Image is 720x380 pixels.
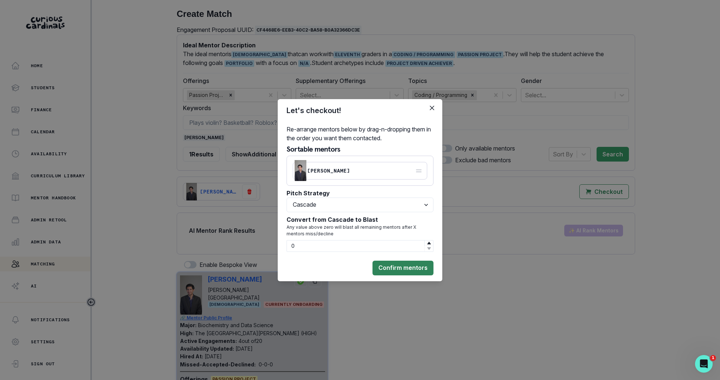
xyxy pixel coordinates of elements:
[295,160,306,181] img: Picture of Syed Hassan Bukhari
[287,224,433,240] p: Any value above zero will blast all remaining mentors after X mentors miss/decline
[287,145,433,156] p: Sortable mentors
[426,102,438,114] button: Close
[710,355,716,361] span: 1
[278,99,442,122] header: Let's checkout!
[287,189,433,198] p: Pitch Strategy
[372,261,433,275] button: Confirm mentors
[307,168,350,174] p: [PERSON_NAME]
[287,125,433,145] p: Re-arrange mentors below by drag-n-dropping them in the order you want them contacted.
[287,215,433,224] p: Convert from Cascade to Blast
[293,162,427,180] div: Picture of Syed Hassan Bukhari[PERSON_NAME]
[695,355,713,373] iframe: Intercom live chat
